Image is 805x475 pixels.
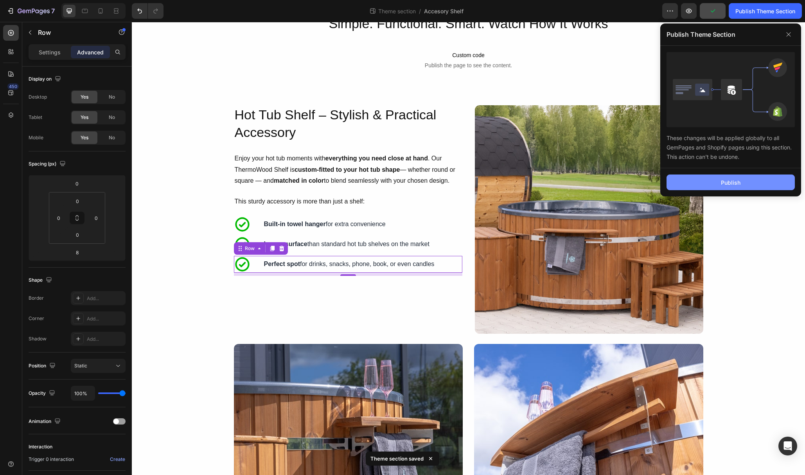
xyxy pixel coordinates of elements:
span: Accesory Shelf [424,7,464,15]
div: Interaction [29,443,52,450]
span: No [109,134,115,141]
p: for extra convenience [132,198,254,207]
div: Row [111,223,124,230]
p: Row [38,28,104,37]
p: Theme section saved [370,455,424,462]
input: 0 [69,178,85,189]
button: Static [71,359,126,373]
strong: matched in color [142,155,192,162]
div: Corner [29,315,44,322]
p: Advanced [77,48,104,56]
input: 0px [70,195,85,207]
input: auto [33,212,45,224]
div: Shape [29,275,54,286]
p: for drinks, snacks, phone, book, or even candles [132,238,303,246]
h2: Hot Tub Shelf – Stylish & Practical Accessory [102,83,331,119]
div: Add... [87,295,124,302]
input: 8 [69,246,85,258]
span: Yes [81,114,88,121]
div: Position [29,361,57,371]
strong: spot [155,239,168,245]
span: No [109,114,115,121]
div: Border [29,295,44,302]
div: Tablet [29,114,42,121]
button: Publish Theme Section [729,3,802,19]
span: Trigger 0 interaction [29,456,74,463]
div: Add... [87,336,124,343]
span: Static [74,363,87,369]
input: 0px [90,212,102,224]
button: Publish [667,175,795,190]
div: Publish [721,178,740,187]
span: Yes [81,94,88,101]
span: No [109,94,115,101]
div: Undo/Redo [132,3,164,19]
strong: custom-fitted to your hot tub shape [163,144,268,151]
strong: Built-in towel hanger [132,199,194,205]
div: Display on [29,74,63,85]
div: These changes will be applied globally to all GemPages and Shopify pages using this section. This... [667,127,795,162]
span: Theme section [377,7,417,15]
div: Publish Theme Section [735,7,795,15]
div: Create [110,456,125,463]
p: 7 [51,6,55,16]
div: Shadow [29,335,47,342]
div: Spacing (px) [29,159,67,169]
input: auto [110,212,121,224]
img: gempages_544226901498004574-c484329c-c159-4507-bde9-04060e923add.jpg [343,83,571,312]
input: 0px [53,212,65,224]
div: Mobile [29,134,43,141]
p: than standard hot tub shelves on the market [132,218,298,227]
strong: Larger surface [132,219,176,225]
div: 450 [7,83,19,90]
iframe: Design area [132,22,805,475]
span: Yes [81,134,88,141]
span: / [419,7,421,15]
div: Add... [87,315,124,322]
div: Animation [29,416,62,427]
p: This sturdy accessory is more than just a shelf: [103,174,330,185]
div: Opacity [29,388,57,399]
input: 0px [70,229,85,241]
button: 7 [3,3,58,19]
button: Create [110,455,126,464]
p: Publish Theme Section [667,30,735,39]
p: Settings [39,48,61,56]
strong: Perfect [132,239,153,245]
div: Open Intercom Messenger [778,437,797,455]
p: Enjoy your hot tub moments with . Our ThermoWood Shelf is — whether round or square — and to blen... [103,131,330,165]
strong: everything you need close at hand [194,133,296,140]
input: Auto [71,386,95,400]
div: Desktop [29,94,47,101]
